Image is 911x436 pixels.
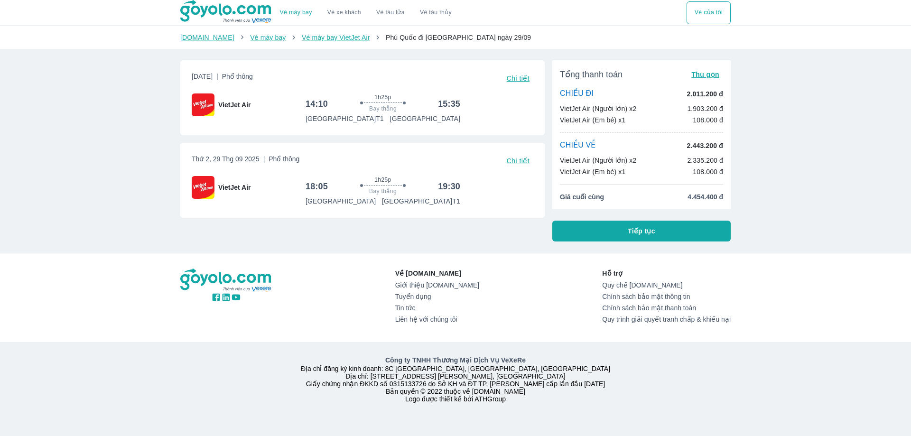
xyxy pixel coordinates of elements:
span: 4.454.400 đ [688,192,723,202]
p: 2.011.200 đ [687,89,723,99]
div: Địa chỉ đăng ký kinh doanh: 8C [GEOGRAPHIC_DATA], [GEOGRAPHIC_DATA], [GEOGRAPHIC_DATA] Địa chỉ: [... [175,355,736,403]
h6: 14:10 [306,98,328,110]
a: Quy trình giải quyết tranh chấp & khiếu nại [602,315,731,323]
button: Vé của tôi [687,1,731,24]
button: Chi tiết [503,154,533,167]
a: Vé xe khách [327,9,361,16]
p: 108.000 đ [693,115,723,125]
span: Phổ thông [269,155,299,163]
span: Thu gọn [691,71,719,78]
h6: 19:30 [438,181,460,192]
a: Vé tàu lửa [369,1,412,24]
p: VietJet Air (Em bé) x1 [560,115,625,125]
span: Phổ thông [222,73,253,80]
a: Quy chế [DOMAIN_NAME] [602,281,731,289]
a: Chính sách bảo mật thanh toán [602,304,731,312]
span: VietJet Air [218,100,251,110]
button: Thu gọn [688,68,723,81]
span: Chi tiết [507,74,530,82]
p: [GEOGRAPHIC_DATA] [390,114,460,123]
p: Hỗ trợ [602,269,731,278]
p: CHIỀU VỀ [560,140,596,151]
p: [GEOGRAPHIC_DATA] [306,196,376,206]
span: Chi tiết [507,157,530,165]
p: VietJet Air (Em bé) x1 [560,167,625,176]
p: 108.000 đ [693,167,723,176]
a: Chính sách bảo mật thông tin [602,293,731,300]
span: Bay thẳng [369,187,397,195]
p: CHIỀU ĐI [560,89,594,99]
p: VietJet Air (Người lớn) x2 [560,156,636,165]
span: Tiếp tục [628,226,655,236]
span: [DATE] [192,72,253,85]
span: VietJet Air [218,183,251,192]
span: 1h25p [374,93,391,101]
span: Giá cuối cùng [560,192,604,202]
span: Thứ 2, 29 Thg 09 2025 [192,154,299,167]
h6: 15:35 [438,98,460,110]
img: logo [180,269,272,292]
div: choose transportation mode [687,1,731,24]
a: Vé máy bay [250,34,286,41]
p: 1.903.200 đ [687,104,723,113]
a: [DOMAIN_NAME] [180,34,234,41]
span: | [263,155,265,163]
a: Vé máy bay [280,9,312,16]
span: Bay thẳng [369,105,397,112]
p: [GEOGRAPHIC_DATA] T1 [306,114,384,123]
a: Tuyển dụng [395,293,479,300]
p: 2.335.200 đ [687,156,723,165]
a: Giới thiệu [DOMAIN_NAME] [395,281,479,289]
button: Vé tàu thủy [412,1,459,24]
nav: breadcrumb [180,33,731,42]
p: Về [DOMAIN_NAME] [395,269,479,278]
a: Vé máy bay VietJet Air [302,34,370,41]
span: 1h25p [374,176,391,184]
span: Phú Quốc đi [GEOGRAPHIC_DATA] ngày 29/09 [386,34,531,41]
p: 2.443.200 đ [687,141,723,150]
a: Liên hệ với chúng tôi [395,315,479,323]
h6: 18:05 [306,181,328,192]
span: | [216,73,218,80]
p: Công ty TNHH Thương Mại Dịch Vụ VeXeRe [182,355,729,365]
p: [GEOGRAPHIC_DATA] T1 [382,196,460,206]
a: Tin tức [395,304,479,312]
button: Chi tiết [503,72,533,85]
span: Tổng thanh toán [560,69,623,80]
p: VietJet Air (Người lớn) x2 [560,104,636,113]
button: Tiếp tục [552,221,731,241]
div: choose transportation mode [272,1,459,24]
